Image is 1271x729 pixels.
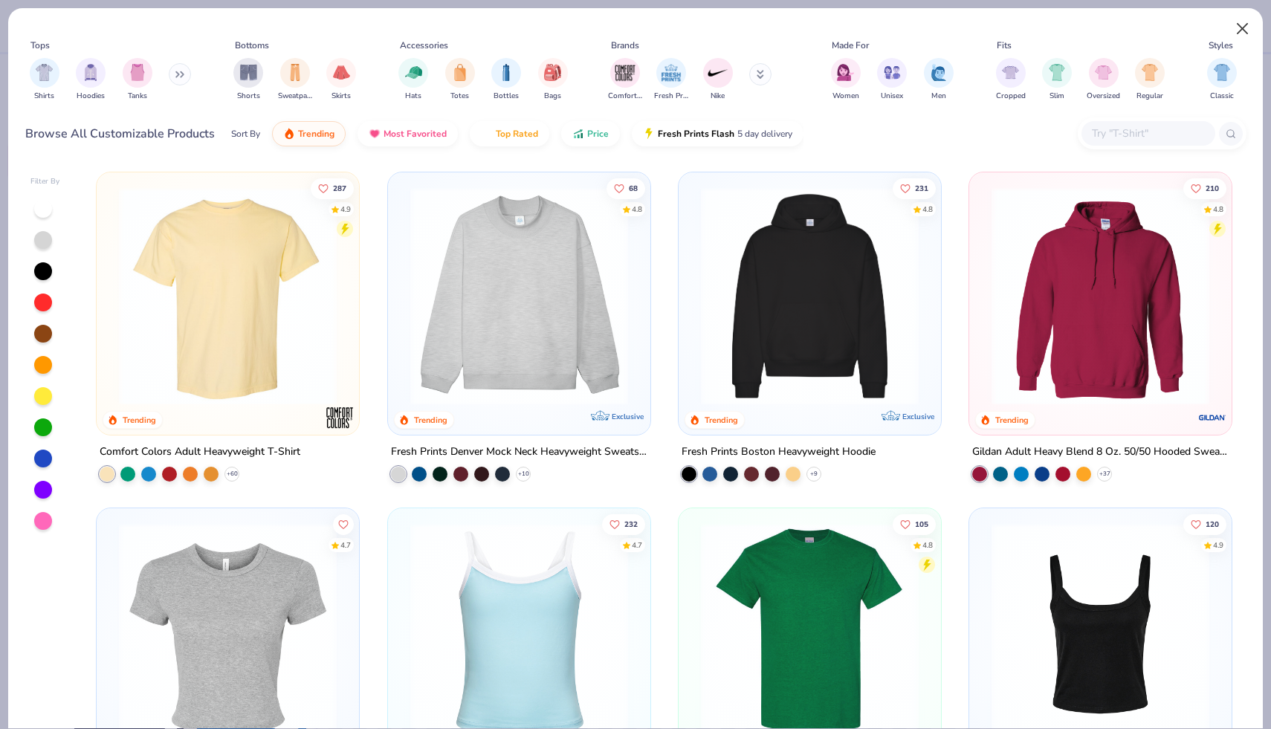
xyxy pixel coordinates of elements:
[632,121,803,146] button: Fresh Prints Flash5 day delivery
[340,540,351,551] div: 4.7
[922,204,933,215] div: 4.8
[931,64,947,81] img: Men Image
[1050,91,1064,102] span: Slim
[972,443,1229,461] div: Gildan Adult Heavy Blend 8 Oz. 50/50 Hooded Sweatshirt
[445,58,475,102] div: filter for Totes
[340,204,351,215] div: 4.9
[128,91,147,102] span: Tanks
[635,187,868,405] img: a90f7c54-8796-4cb2-9d6e-4e9644cfe0fe
[1142,64,1159,81] img: Regular Image
[1087,58,1120,102] div: filter for Oversized
[481,128,493,140] img: TopRated.gif
[612,412,644,421] span: Exclusive
[129,64,146,81] img: Tanks Image
[272,121,346,146] button: Trending
[358,121,458,146] button: Most Favorited
[608,58,642,102] div: filter for Comfort Colors
[517,470,528,479] span: + 10
[227,470,238,479] span: + 60
[922,540,933,551] div: 4.8
[1090,125,1205,142] input: Try "T-Shirt"
[1207,58,1237,102] div: filter for Classic
[915,184,928,192] span: 231
[123,58,152,102] button: filter button
[1213,204,1223,215] div: 4.8
[643,128,655,140] img: flash.gif
[1087,91,1120,102] span: Oversized
[810,470,818,479] span: + 9
[997,39,1012,52] div: Fits
[654,58,688,102] div: filter for Fresh Prints
[631,204,641,215] div: 4.8
[231,127,260,140] div: Sort By
[606,178,644,198] button: Like
[278,58,312,102] div: filter for Sweatpants
[398,58,428,102] button: filter button
[1136,91,1163,102] span: Regular
[1206,521,1219,528] span: 120
[1213,540,1223,551] div: 4.9
[1095,64,1112,81] img: Oversized Image
[498,64,514,81] img: Bottles Image
[601,514,644,535] button: Like
[298,128,334,140] span: Trending
[34,91,54,102] span: Shirts
[893,178,936,198] button: Like
[333,514,354,535] button: Like
[491,58,521,102] button: filter button
[931,91,946,102] span: Men
[326,58,356,102] button: filter button
[36,64,53,81] img: Shirts Image
[311,178,354,198] button: Like
[996,91,1026,102] span: Cropped
[326,58,356,102] div: filter for Skirts
[1135,58,1165,102] button: filter button
[470,121,549,146] button: Top Rated
[832,39,869,52] div: Made For
[77,91,105,102] span: Hoodies
[450,91,469,102] span: Totes
[693,187,926,405] img: 91acfc32-fd48-4d6b-bdad-a4c1a30ac3fc
[235,39,269,52] div: Bottoms
[831,58,861,102] div: filter for Women
[538,58,568,102] button: filter button
[76,58,106,102] button: filter button
[100,443,300,461] div: Comfort Colors Adult Heavyweight T-Shirt
[1135,58,1165,102] div: filter for Regular
[658,128,734,140] span: Fresh Prints Flash
[832,91,859,102] span: Women
[283,128,295,140] img: trending.gif
[30,58,59,102] button: filter button
[924,58,954,102] div: filter for Men
[660,62,682,84] img: Fresh Prints Image
[1099,470,1110,479] span: + 37
[398,58,428,102] div: filter for Hats
[544,91,561,102] span: Bags
[703,58,733,102] div: filter for Nike
[400,39,448,52] div: Accessories
[631,540,641,551] div: 4.7
[877,58,907,102] div: filter for Unisex
[877,58,907,102] button: filter button
[1087,58,1120,102] button: filter button
[996,58,1026,102] button: filter button
[703,58,733,102] button: filter button
[711,91,725,102] span: Nike
[30,58,59,102] div: filter for Shirts
[233,58,263,102] div: filter for Shorts
[1049,64,1065,81] img: Slim Image
[996,58,1026,102] div: filter for Cropped
[326,403,355,432] img: Comfort Colors logo
[1207,58,1237,102] button: filter button
[30,176,60,187] div: Filter By
[737,126,792,143] span: 5 day delivery
[654,58,688,102] button: filter button
[111,187,344,405] img: 029b8af0-80e6-406f-9fdc-fdf898547912
[1214,64,1231,81] img: Classic Image
[333,184,346,192] span: 287
[893,514,936,535] button: Like
[369,128,381,140] img: most_fav.gif
[682,443,876,461] div: Fresh Prints Boston Heavyweight Hoodie
[405,91,421,102] span: Hats
[926,187,1159,405] img: d4a37e75-5f2b-4aef-9a6e-23330c63bbc0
